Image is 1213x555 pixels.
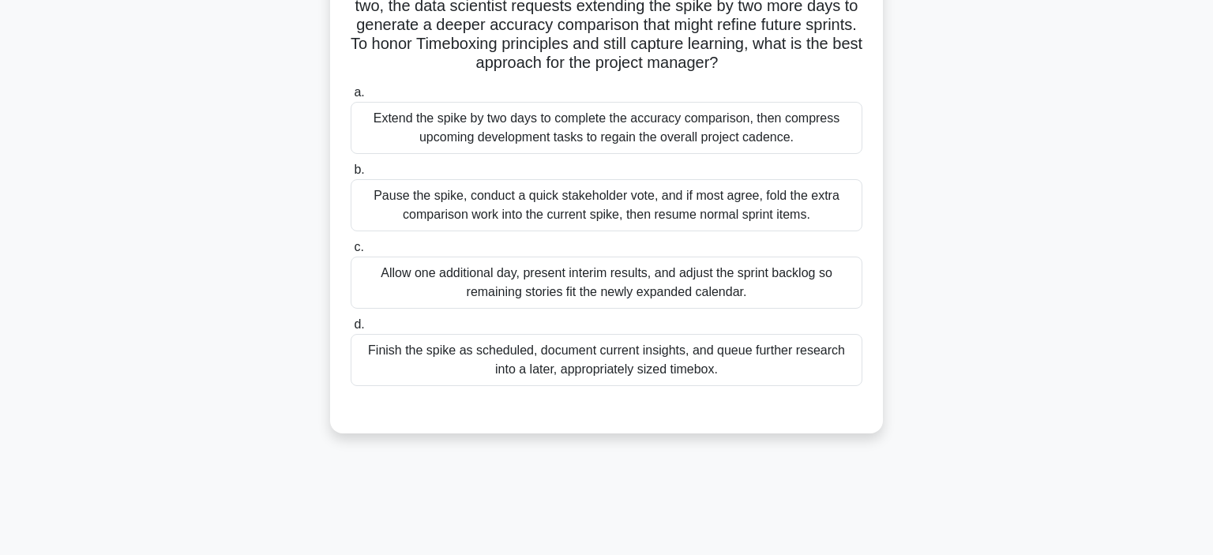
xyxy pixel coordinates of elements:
[354,317,364,331] span: d.
[351,257,862,309] div: Allow one additional day, present interim results, and adjust the sprint backlog so remaining sto...
[351,334,862,386] div: Finish the spike as scheduled, document current insights, and queue further research into a later...
[351,102,862,154] div: Extend the spike by two days to complete the accuracy comparison, then compress upcoming developm...
[354,163,364,176] span: b.
[354,85,364,99] span: a.
[351,179,862,231] div: Pause the spike, conduct a quick stakeholder vote, and if most agree, fold the extra comparison w...
[354,240,363,253] span: c.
